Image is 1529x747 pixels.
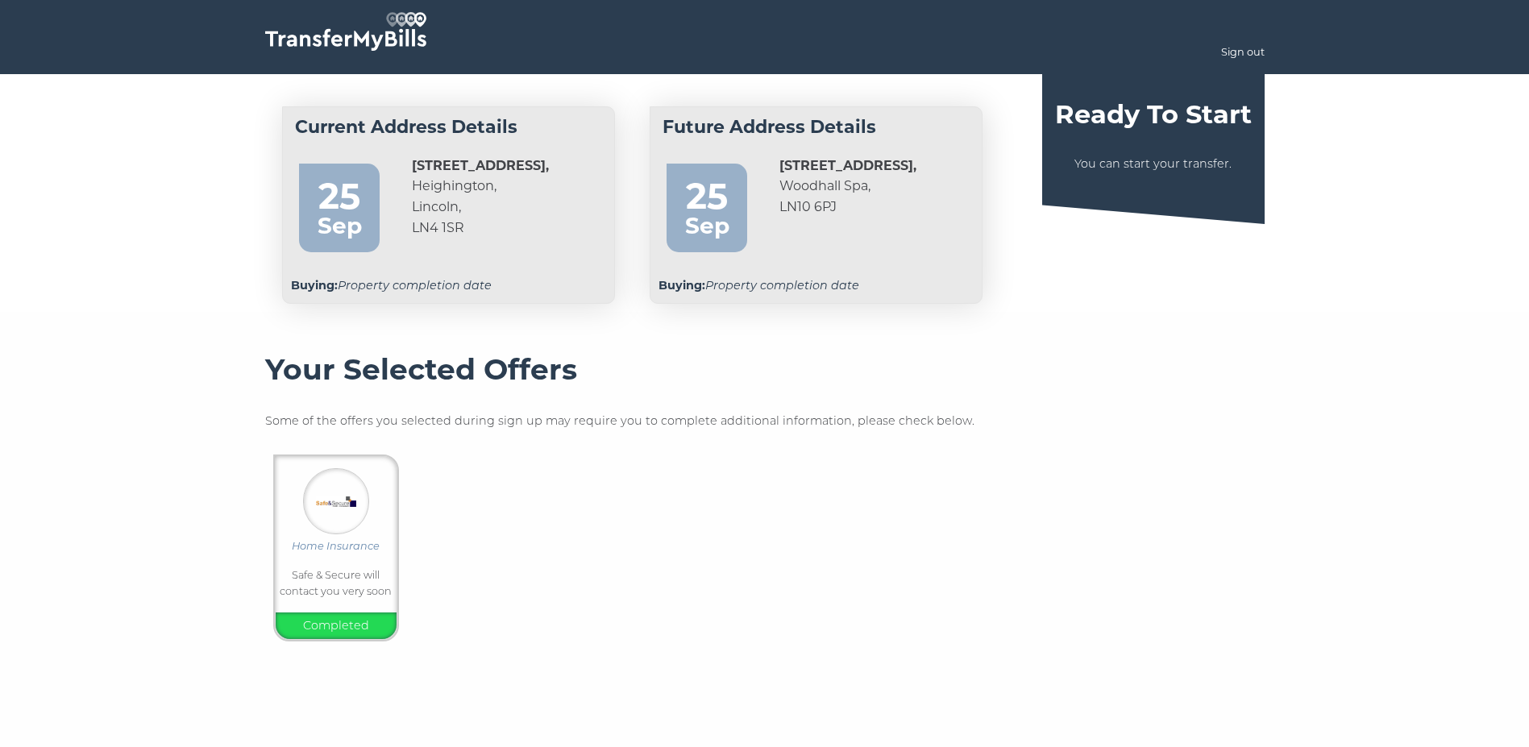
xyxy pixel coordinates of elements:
[265,12,426,51] img: TransferMyBills.com - Helping ease the stress of moving
[291,278,338,293] strong: Buying:
[283,147,396,268] a: 25 Sep
[779,158,916,173] strong: [STREET_ADDRESS],
[1221,46,1265,58] a: Sign out
[659,278,859,293] em: Property completion date
[659,278,705,293] strong: Buying:
[276,567,397,600] p: Safe & Secure will contact you very soon
[1054,98,1253,131] h4: Ready To Start
[663,115,969,139] h4: Future Address Details
[291,278,492,293] em: Property completion date
[650,147,763,268] a: 25 Sep
[779,156,916,218] a: [STREET_ADDRESS],Woodhall Spa,LN10 6PJ
[308,473,364,529] img: Safe & Secure logo
[307,168,372,208] div: 25
[1054,155,1253,173] p: You can start your transfer.
[292,540,380,552] em: Home Insurance
[412,158,549,173] strong: [STREET_ADDRESS],
[295,115,601,139] h4: Current Address Details
[265,352,1265,388] h3: Your Selected Offers
[307,208,372,244] div: Sep
[779,156,916,218] address: Woodhall Spa, LN10 6PJ
[412,156,549,239] address: Heighington, Lincoln, LN4 1SR
[265,412,1265,430] p: Some of the offers you selected during sign up may require you to complete additional information...
[280,616,393,635] p: Completed
[675,208,739,244] div: Sep
[412,156,549,239] a: [STREET_ADDRESS],Heighington,Lincoln,LN4 1SR
[675,168,739,208] div: 25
